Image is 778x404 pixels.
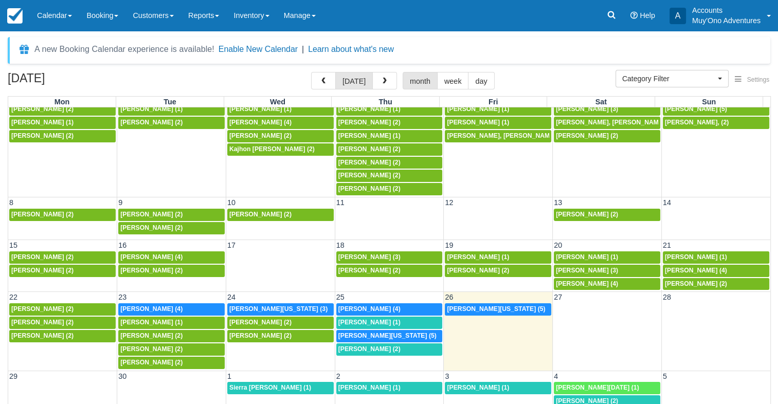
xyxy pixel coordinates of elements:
span: [PERSON_NAME] (4) [556,280,618,287]
a: [PERSON_NAME] (2) [336,170,443,182]
span: Sierra [PERSON_NAME] (1) [229,384,311,391]
span: [PERSON_NAME] (2) [11,332,74,339]
h2: [DATE] [8,72,138,91]
span: 4 [553,372,559,380]
a: [PERSON_NAME], (2) [663,117,769,129]
span: 5 [662,372,668,380]
p: Accounts [692,5,761,15]
span: 30 [117,372,128,380]
a: [PERSON_NAME] (1) [336,130,443,142]
span: 18 [335,241,346,249]
div: A [670,8,686,24]
a: [PERSON_NAME] (2) [9,317,116,329]
a: [PERSON_NAME] (2) [9,130,116,142]
a: [PERSON_NAME], [PERSON_NAME] (2) [554,117,660,129]
a: [PERSON_NAME] (2) [9,251,116,264]
span: [PERSON_NAME] (5) [665,105,727,113]
span: [PERSON_NAME] (2) [11,211,74,218]
a: [PERSON_NAME] (1) [227,103,334,116]
span: [PERSON_NAME] (1) [447,384,509,391]
a: [PERSON_NAME] (2) [663,278,769,290]
span: [PERSON_NAME] (3) [556,267,618,274]
a: [PERSON_NAME][US_STATE] (5) [445,303,551,316]
a: [PERSON_NAME][DATE] (1) [554,382,660,394]
a: [PERSON_NAME] (1) [445,251,551,264]
a: [PERSON_NAME] (2) [336,343,443,356]
a: [PERSON_NAME] (2) [227,330,334,342]
a: [PERSON_NAME] (2) [9,303,116,316]
span: 26 [444,293,454,301]
span: 20 [553,241,563,249]
span: [PERSON_NAME], (2) [665,119,729,126]
span: 19 [444,241,454,249]
a: [PERSON_NAME] (2) [554,130,660,142]
a: [PERSON_NAME] (2) [118,117,225,129]
span: [PERSON_NAME] (2) [338,172,401,179]
a: [PERSON_NAME], [PERSON_NAME] (2) [445,130,551,142]
span: 29 [8,372,19,380]
span: [PERSON_NAME] (4) [120,253,183,261]
span: [PERSON_NAME] (2) [229,132,292,139]
span: Mon [55,98,70,106]
span: 10 [226,198,237,207]
a: [PERSON_NAME] (2) [118,209,225,221]
a: [PERSON_NAME] (2) [9,209,116,221]
span: Settings [747,76,769,83]
button: month [403,72,438,89]
a: [PERSON_NAME] (2) [336,117,443,129]
p: Muy'Ono Adventures [692,15,761,26]
a: [PERSON_NAME][US_STATE] (5) [336,330,443,342]
span: Sat [595,98,607,106]
button: Settings [729,72,775,87]
span: 28 [662,293,672,301]
span: 15 [8,241,19,249]
span: 21 [662,241,672,249]
span: Tue [164,98,176,106]
span: [PERSON_NAME] (2) [229,332,292,339]
a: Learn about what's new [308,45,394,53]
span: [PERSON_NAME] (4) [338,305,401,313]
a: [PERSON_NAME] (2) [9,103,116,116]
a: [PERSON_NAME] (1) [336,382,443,394]
span: | [302,45,304,53]
span: [PERSON_NAME] (2) [338,345,401,353]
a: [PERSON_NAME] (1) [445,117,551,129]
span: [PERSON_NAME] (2) [338,145,401,153]
span: 23 [117,293,128,301]
span: Wed [270,98,285,106]
button: day [468,72,494,89]
span: [PERSON_NAME] (2) [338,185,401,192]
span: [PERSON_NAME] (1) [120,105,183,113]
a: [PERSON_NAME] (1) [445,382,551,394]
a: [PERSON_NAME] (2) [118,343,225,356]
span: 17 [226,241,237,249]
span: Thu [378,98,392,106]
span: [PERSON_NAME] (4) [665,267,727,274]
span: [PERSON_NAME][US_STATE] (5) [447,305,545,313]
a: [PERSON_NAME] (1) [118,103,225,116]
a: [PERSON_NAME] (2) [9,330,116,342]
span: Fri [488,98,498,106]
span: [PERSON_NAME] (1) [447,253,509,261]
a: [PERSON_NAME] (2) [336,157,443,169]
a: [PERSON_NAME] (1) [445,103,551,116]
a: [PERSON_NAME] (4) [554,278,660,290]
span: 25 [335,293,346,301]
span: [PERSON_NAME][DATE] (1) [556,384,639,391]
span: [PERSON_NAME] (1) [338,105,401,113]
span: 9 [117,198,123,207]
span: [PERSON_NAME] (3) [338,253,401,261]
a: [PERSON_NAME] (4) [118,303,225,316]
div: A new Booking Calendar experience is available! [34,43,214,56]
a: [PERSON_NAME] (2) [336,183,443,195]
a: [PERSON_NAME] (1) [9,117,116,129]
a: [PERSON_NAME] (5) [663,103,769,116]
span: Kajhon [PERSON_NAME] (2) [229,145,315,153]
span: [PERSON_NAME] (2) [11,105,74,113]
a: [PERSON_NAME] (2) [336,143,443,156]
a: [PERSON_NAME] (3) [554,265,660,277]
a: [PERSON_NAME] (4) [227,117,334,129]
span: [PERSON_NAME] (2) [338,159,401,166]
a: [PERSON_NAME] (1) [336,103,443,116]
a: [PERSON_NAME] (2) [336,265,443,277]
